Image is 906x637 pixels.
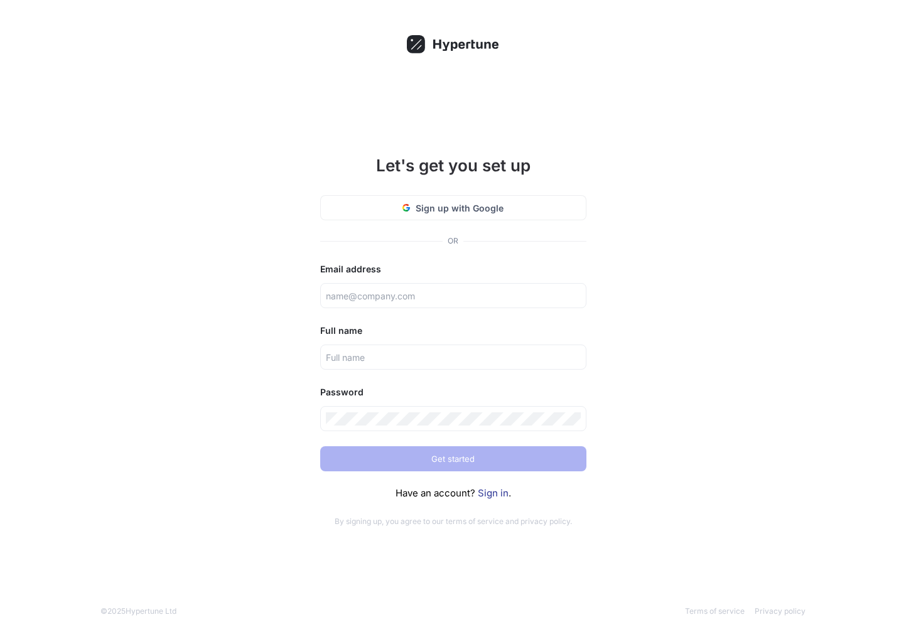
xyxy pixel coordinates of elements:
[320,486,586,501] div: Have an account? .
[320,323,586,338] div: Full name
[320,385,586,400] div: Password
[100,606,176,617] div: © 2025 Hypertune Ltd
[478,487,509,499] a: Sign in
[320,262,586,277] div: Email address
[431,455,475,463] span: Get started
[326,289,581,302] input: name@company.com
[448,235,458,247] div: OR
[416,201,504,215] span: Sign up with Google
[320,446,586,471] button: Get started
[320,153,586,178] h1: Let's get you set up
[520,517,570,526] a: privacy policy
[446,517,504,526] a: terms of service
[326,351,581,364] input: Full name
[320,516,586,527] p: By signing up, you agree to our and .
[685,606,745,616] a: Terms of service
[320,195,586,220] button: Sign up with Google
[755,606,806,616] a: Privacy policy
